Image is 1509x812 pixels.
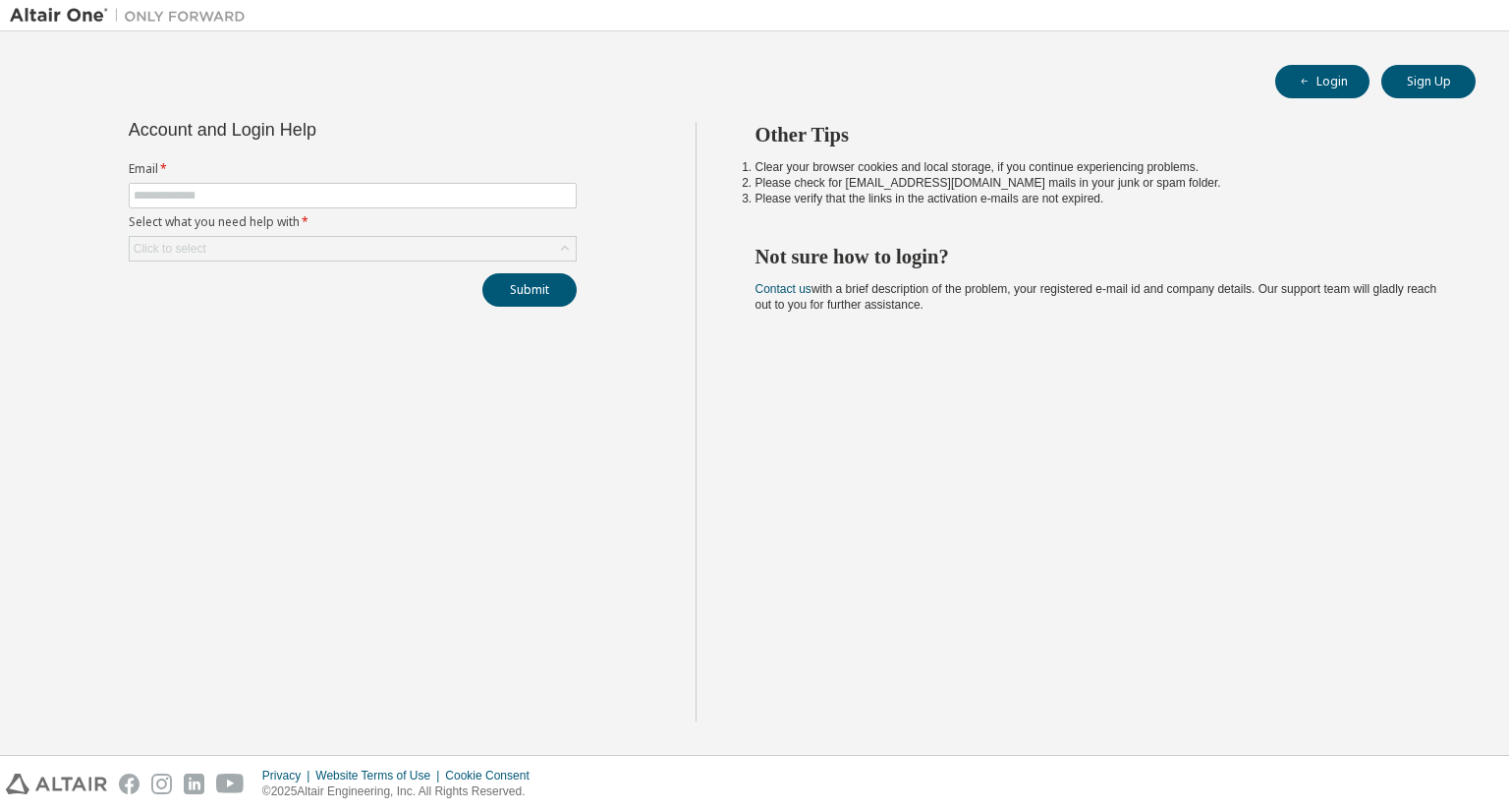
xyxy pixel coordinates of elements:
[6,774,107,794] img: altair_logo.svg
[482,273,577,307] button: Submit
[755,191,1441,206] li: Please verify that the links in the activation e-mails are not expired.
[130,237,576,261] div: Click to select
[129,214,577,230] label: Select what you need help with
[10,6,255,26] img: Altair One
[119,774,140,794] img: facebook.svg
[755,282,811,296] a: Contact us
[1275,65,1369,98] button: Login
[134,241,206,257] div: Click to select
[315,768,445,783] div: Website Terms of Use
[216,774,245,794] img: youtube.svg
[755,159,1441,175] li: Clear your browser cookies and local storage, if you continue experiencing problems.
[445,768,540,783] div: Cookie Consent
[262,783,541,800] p: © 2025 Altair Engineering, Inc. All Rights Reserved.
[1381,65,1476,98] button: Sign Up
[129,161,577,177] label: Email
[129,122,487,138] div: Account and Login Help
[184,774,204,794] img: linkedin.svg
[755,282,1437,312] span: with a brief description of the problem, your registered e-mail id and company details. Our suppo...
[151,774,172,794] img: instagram.svg
[262,768,315,783] div: Privacy
[755,122,1441,147] h2: Other Tips
[755,175,1441,191] li: Please check for [EMAIL_ADDRESS][DOMAIN_NAME] mails in your junk or spam folder.
[755,244,1441,269] h2: Not sure how to login?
